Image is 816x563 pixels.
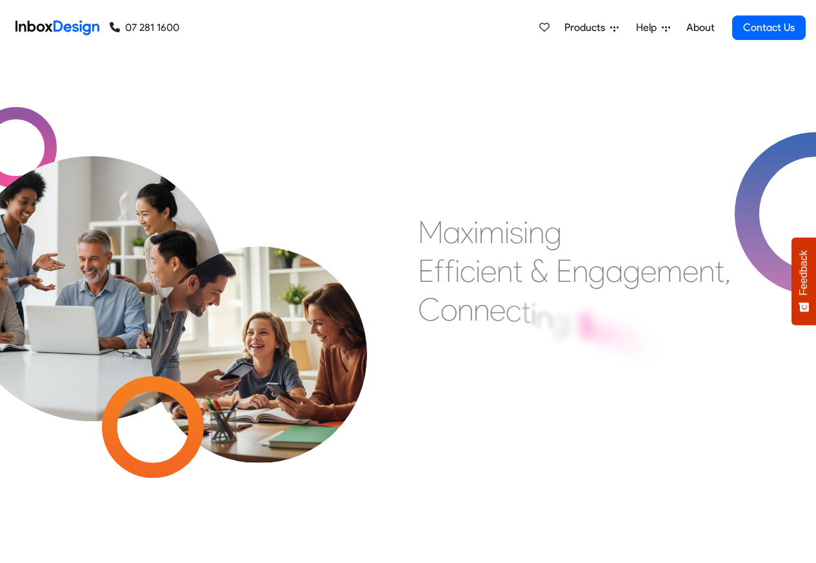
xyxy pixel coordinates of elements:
[715,252,724,290] div: t
[544,213,562,252] div: g
[418,213,443,252] div: M
[552,301,570,340] div: g
[595,311,613,350] div: c
[490,290,506,329] div: e
[455,252,460,290] div: i
[606,252,623,290] div: a
[556,252,572,290] div: E
[418,252,434,290] div: E
[510,213,523,252] div: s
[572,252,588,290] div: n
[559,15,624,41] a: Products
[444,252,455,290] div: f
[441,290,457,329] div: o
[513,252,522,290] div: t
[457,290,473,329] div: n
[631,15,675,41] a: Help
[564,20,610,35] span: Products
[798,250,810,295] span: Feedback
[613,317,631,356] div: h
[623,252,641,290] div: g
[699,252,715,290] div: n
[124,193,394,463] img: parents_with_child.png
[577,306,595,345] div: S
[473,213,479,252] div: i
[682,15,718,41] a: About
[418,290,441,329] div: C
[682,252,699,290] div: e
[475,252,481,290] div: i
[636,20,662,35] span: Help
[732,15,806,40] a: Contact Us
[791,237,816,325] button: Feedback - Show survey
[528,213,544,252] div: n
[497,252,513,290] div: n
[536,298,552,337] div: n
[657,252,682,290] div: m
[504,213,510,252] div: i
[460,252,475,290] div: c
[531,295,536,333] div: i
[506,291,521,330] div: c
[473,290,490,329] div: n
[521,292,531,331] div: t
[443,213,461,252] div: a
[631,324,649,363] div: o
[588,252,606,290] div: g
[481,252,497,290] div: e
[434,252,444,290] div: f
[418,213,731,406] div: Maximising Efficient & Engagement, Connecting Schools, Families, and Students.
[530,252,548,290] div: &
[479,213,504,252] div: m
[641,252,657,290] div: e
[523,213,528,252] div: i
[461,213,473,252] div: x
[724,252,731,290] div: ,
[110,20,179,35] a: 07 281 1600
